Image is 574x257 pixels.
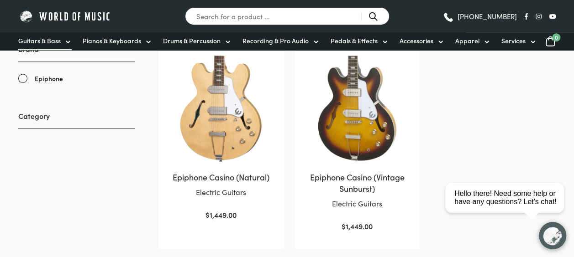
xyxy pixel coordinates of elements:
[501,36,526,46] span: Services
[163,36,221,46] span: Drums & Percussion
[304,171,411,194] h2: Epiphone Casino (Vintage Sunburst)
[205,210,237,220] bdi: 1,449.00
[168,56,274,221] a: Epiphone Casino (Natural)Electric Guitars $1,449.00
[442,157,574,257] iframe: Chat with our support team
[552,33,560,41] span: 0
[205,210,210,220] span: $
[168,171,274,183] h2: Epiphone Casino (Natural)
[168,56,274,162] img: Epiphone Casino Natural Electric Guitar Front
[458,13,517,20] span: [PHONE_NUMBER]
[18,44,135,83] div: Brand
[304,198,411,210] p: Electric Guitars
[442,10,517,23] a: [PHONE_NUMBER]
[342,221,346,231] span: $
[242,36,309,46] span: Recording & Pro Audio
[342,221,373,231] bdi: 1,449.00
[168,186,274,198] p: Electric Guitars
[18,36,61,46] span: Guitars & Bass
[18,73,135,84] a: Epiphone
[400,36,433,46] span: Accessories
[331,36,378,46] span: Pedals & Effects
[304,56,411,232] a: Epiphone Casino (Vintage Sunburst)Electric Guitars $1,449.00
[83,36,141,46] span: Pianos & Keyboards
[35,73,63,84] span: Epiphone
[185,7,390,25] input: Search for a product ...
[455,36,479,46] span: Apparel
[18,44,135,62] h3: Brand
[18,111,135,128] h3: Category
[304,56,411,162] img: Epiphone Casino Vintage Sunburst Electric Guitar Front
[18,9,112,23] img: World of Music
